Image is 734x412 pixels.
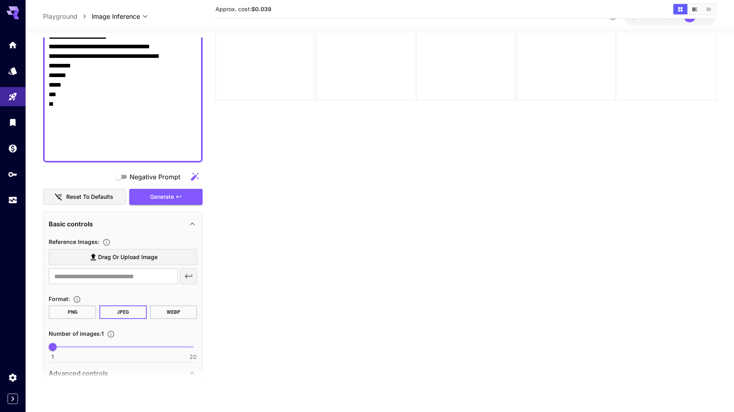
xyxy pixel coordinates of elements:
[49,214,197,234] div: Basic controls
[8,66,18,76] div: Models
[130,172,180,182] span: Negative Prompt
[49,305,96,319] button: PNG
[251,6,271,12] b: $0.039
[649,13,677,20] span: credits left
[99,238,114,246] button: Upload a reference image to guide the result. This is needed for Image-to-Image or Inpainting. Su...
[8,195,18,205] div: Usage
[49,295,70,302] span: Format :
[673,3,716,15] div: Show media in grid viewShow media in video viewShow media in list view
[8,117,18,127] div: Library
[129,188,203,205] button: Generate
[8,40,18,50] div: Home
[215,6,271,12] span: Approx. cost:
[189,353,197,361] span: 20
[99,305,147,319] button: JPEG
[104,330,118,338] button: Specify how many images to generate in a single request. Each image generation will be charged se...
[673,4,687,14] button: Show media in grid view
[49,364,197,383] div: Advanced controls
[8,372,18,382] div: Settings
[49,249,197,265] label: Drag or upload image
[51,353,54,361] span: 1
[702,4,716,14] button: Show media in list view
[8,143,18,153] div: Wallet
[49,330,104,337] span: Number of images : 1
[43,188,126,205] button: Reset to defaults
[92,12,140,21] span: Image Inference
[688,4,702,14] button: Show media in video view
[49,238,99,245] span: Reference Images :
[43,12,92,21] nav: breadcrumb
[150,305,197,319] button: WEBP
[8,394,18,404] button: Expand sidebar
[70,295,84,303] button: Choose the file format for the output image.
[43,12,77,21] a: Playground
[8,92,18,102] div: Playground
[8,169,18,179] div: API Keys
[632,13,649,20] span: $2.34
[98,252,158,262] span: Drag or upload image
[150,192,174,202] span: Generate
[49,219,93,229] p: Basic controls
